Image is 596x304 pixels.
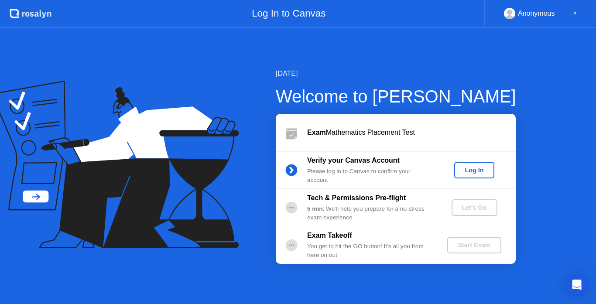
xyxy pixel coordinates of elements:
div: Welcome to [PERSON_NAME] [276,83,516,109]
div: Please log in to Canvas to confirm your account [307,167,433,185]
b: Tech & Permissions Pre-flight [307,194,406,202]
button: Let's Go [452,199,497,216]
div: You get to hit the GO button! It’s all you from here on out [307,242,433,260]
b: Verify your Canvas Account [307,157,400,164]
div: [DATE] [276,68,516,79]
b: 5 min [307,205,323,212]
button: Log In [454,162,494,178]
div: ▼ [573,8,577,19]
b: Exam Takeoff [307,232,352,239]
button: Start Exam [447,237,501,253]
div: Mathematics Placement Test [307,127,516,138]
div: Open Intercom Messenger [566,274,587,295]
div: Anonymous [518,8,555,19]
div: : We’ll help you prepare for a no-stress exam experience [307,205,433,222]
b: Exam [307,129,326,136]
div: Log In [458,167,490,174]
div: Let's Go [455,204,494,211]
div: Start Exam [451,242,497,249]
